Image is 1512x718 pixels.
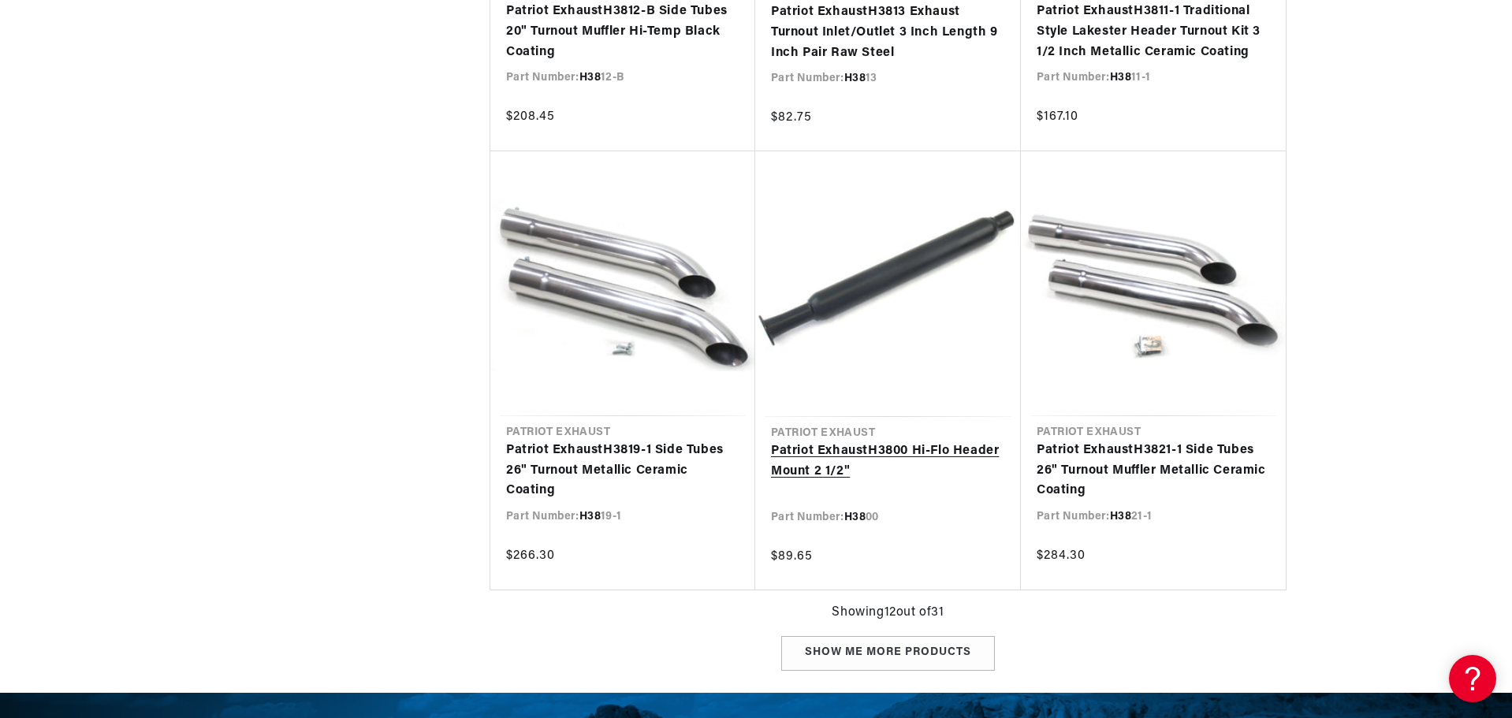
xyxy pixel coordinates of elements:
[832,603,944,623] span: Showing 12 out of 31
[506,2,739,62] a: Patriot ExhaustH3812-B Side Tubes 20" Turnout Muffler Hi-Temp Black Coating
[1037,2,1270,62] a: Patriot ExhaustH3811-1 Traditional Style Lakester Header Turnout Kit 3 1/2 Inch Metallic Ceramic ...
[781,636,995,671] div: Show me more products
[1037,441,1270,501] a: Patriot ExhaustH3821-1 Side Tubes 26" Turnout Muffler Metallic Ceramic Coating
[506,441,739,501] a: Patriot ExhaustH3819-1 Side Tubes 26" Turnout Metallic Ceramic Coating
[771,2,1005,63] a: Patriot ExhaustH3813 Exhaust Turnout Inlet/Outlet 3 Inch Length 9 Inch Pair Raw Steel
[771,441,1005,482] a: Patriot ExhaustH3800 Hi-Flo Header Mount 2 1/2"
